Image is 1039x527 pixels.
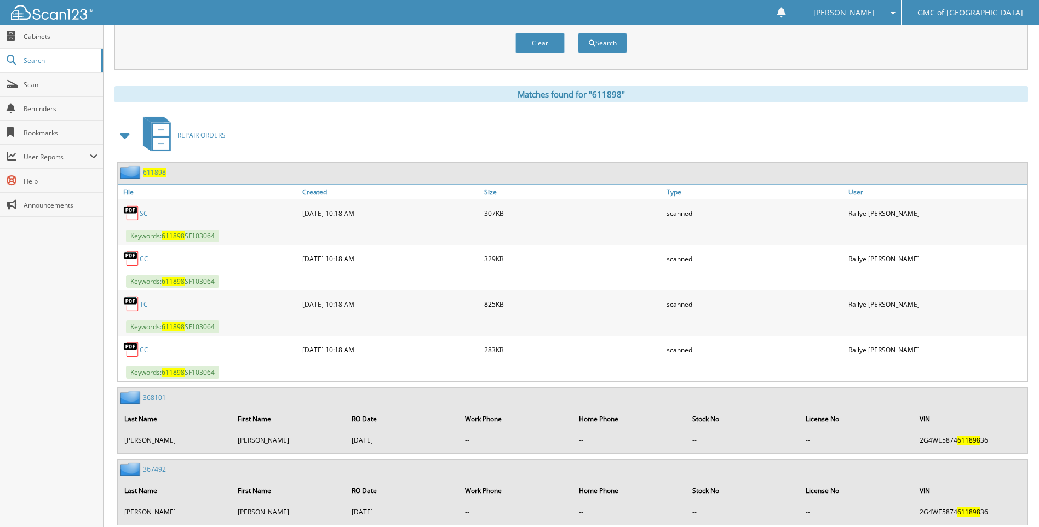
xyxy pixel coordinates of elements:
[957,507,980,517] span: 611898
[232,479,345,502] th: First Name
[118,185,300,199] a: File
[300,248,481,270] div: [DATE] 10:18 AM
[800,503,912,521] td: --
[126,320,219,333] span: Keywords: SF103064
[914,431,1026,449] td: 2G4WE5874 36
[140,254,148,263] a: CC
[119,431,231,449] td: [PERSON_NAME]
[957,436,980,445] span: 611898
[846,248,1027,270] div: Rallye [PERSON_NAME]
[481,293,663,315] div: 825KB
[162,368,185,377] span: 611898
[481,185,663,199] a: Size
[126,230,219,242] span: Keywords: SF103064
[573,503,686,521] td: --
[119,408,231,430] th: Last Name
[123,205,140,221] img: PDF.png
[123,341,140,358] img: PDF.png
[232,503,345,521] td: [PERSON_NAME]
[573,479,686,502] th: Home Phone
[177,130,226,140] span: REPAIR ORDERS
[300,293,481,315] div: [DATE] 10:18 AM
[120,391,143,404] img: folder2.png
[573,431,686,449] td: --
[24,32,97,41] span: Cabinets
[300,339,481,360] div: [DATE] 10:18 AM
[24,104,97,113] span: Reminders
[120,462,143,476] img: folder2.png
[687,503,799,521] td: --
[140,209,148,218] a: SC
[123,250,140,267] img: PDF.png
[914,479,1026,502] th: VIN
[143,168,166,177] a: 611898
[143,465,166,474] a: 367492
[119,503,231,521] td: [PERSON_NAME]
[800,431,912,449] td: --
[914,408,1026,430] th: VIN
[800,479,912,502] th: License No
[573,408,686,430] th: Home Phone
[136,113,226,157] a: REPAIR ORDERS
[24,176,97,186] span: Help
[140,345,148,354] a: CC
[460,408,572,430] th: Work Phone
[687,408,799,430] th: Stock No
[24,80,97,89] span: Scan
[460,503,572,521] td: --
[11,5,93,20] img: scan123-logo-white.svg
[578,33,627,53] button: Search
[687,431,799,449] td: --
[664,248,846,270] div: scanned
[346,431,458,449] td: [DATE]
[914,503,1026,521] td: 2G4WE5874 36
[24,201,97,210] span: Announcements
[813,9,875,16] span: [PERSON_NAME]
[664,185,846,199] a: Type
[143,393,166,402] a: 368101
[140,300,148,309] a: TC
[687,479,799,502] th: Stock No
[481,248,663,270] div: 329KB
[126,275,219,288] span: Keywords: SF103064
[346,503,458,521] td: [DATE]
[24,128,97,138] span: Bookmarks
[24,56,96,65] span: Search
[126,366,219,379] span: Keywords: SF103064
[119,479,231,502] th: Last Name
[162,231,185,240] span: 611898
[481,339,663,360] div: 283KB
[300,202,481,224] div: [DATE] 10:18 AM
[120,165,143,179] img: folder2.png
[232,431,345,449] td: [PERSON_NAME]
[114,86,1028,102] div: Matches found for "611898"
[515,33,565,53] button: Clear
[917,9,1023,16] span: GMC of [GEOGRAPHIC_DATA]
[300,185,481,199] a: Created
[346,479,458,502] th: RO Date
[123,296,140,312] img: PDF.png
[232,408,345,430] th: First Name
[162,277,185,286] span: 611898
[460,479,572,502] th: Work Phone
[481,202,663,224] div: 307KB
[846,339,1027,360] div: Rallye [PERSON_NAME]
[664,202,846,224] div: scanned
[346,408,458,430] th: RO Date
[162,322,185,331] span: 611898
[664,293,846,315] div: scanned
[460,431,572,449] td: --
[800,408,912,430] th: License No
[846,293,1027,315] div: Rallye [PERSON_NAME]
[664,339,846,360] div: scanned
[846,202,1027,224] div: Rallye [PERSON_NAME]
[846,185,1027,199] a: User
[24,152,90,162] span: User Reports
